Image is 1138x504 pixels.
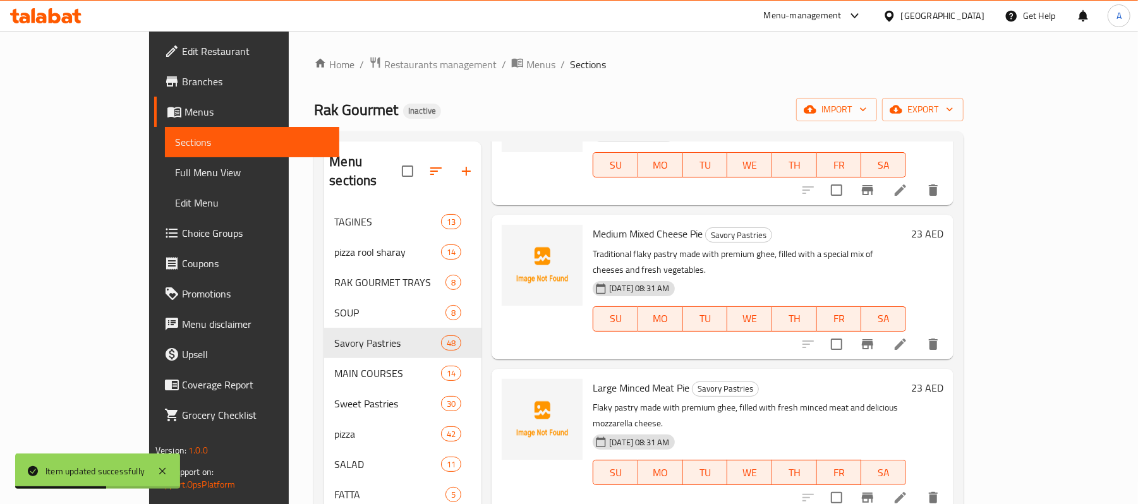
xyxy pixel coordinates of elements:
div: items [441,457,461,472]
li: / [502,57,506,72]
button: delete [918,175,948,205]
button: import [796,98,877,121]
span: import [806,102,867,117]
div: pizza rool sharay [334,244,441,260]
span: SU [598,309,633,328]
span: export [892,102,953,117]
a: Menu disclaimer [154,309,339,339]
span: Inactive [403,105,441,116]
div: Savory Pastries48 [324,328,481,358]
span: Sections [570,57,606,72]
a: Menus [511,56,555,73]
li: / [560,57,565,72]
button: export [882,98,964,121]
button: TH [772,460,817,485]
a: Coupons [154,248,339,279]
div: FATTA [334,487,445,502]
span: WE [732,156,767,174]
h2: Menu sections [329,152,402,190]
span: Savory Pastries [693,381,758,396]
span: Promotions [182,286,329,301]
span: A [1117,9,1122,23]
span: 1.0.0 [188,442,208,459]
button: MO [638,306,683,332]
p: Flaky pastry made with premium ghee, filled with fresh minced meat and delicious mozzarella cheese. [593,400,906,431]
span: Grocery Checklist [182,407,329,423]
a: Branches [154,66,339,97]
span: Full Menu View [175,165,329,180]
span: 13 [442,216,461,228]
div: pizza42 [324,419,481,449]
a: Full Menu View [165,157,339,188]
span: 5 [446,489,461,501]
span: SOUP [334,305,445,320]
span: SA [866,156,901,174]
span: 8 [446,307,461,319]
span: Coverage Report [182,377,329,392]
span: 30 [442,398,461,410]
span: 48 [442,337,461,349]
div: items [441,366,461,381]
a: Grocery Checklist [154,400,339,430]
span: FR [822,309,857,328]
a: Support.OpsPlatform [155,476,236,493]
button: delete [918,329,948,359]
button: TH [772,152,817,177]
button: MO [638,152,683,177]
h6: 23 AED [911,225,943,243]
span: SU [598,464,633,482]
span: Branches [182,74,329,89]
a: Edit Menu [165,188,339,218]
span: TU [688,156,723,174]
button: Branch-specific-item [852,175,883,205]
span: pizza [334,426,441,441]
div: Menu-management [764,8,842,23]
div: SOUP8 [324,297,481,328]
div: TAGINES13 [324,207,481,237]
span: Select to update [823,331,850,357]
div: Inactive [403,104,441,119]
span: TU [688,464,723,482]
span: SA [866,309,901,328]
span: [DATE] 08:31 AM [604,436,674,448]
img: Medium Mixed Cheese Pie [502,225,583,306]
button: FR [817,460,862,485]
span: TH [777,156,812,174]
span: Edit Restaurant [182,44,329,59]
span: Sort sections [421,156,451,186]
button: WE [727,306,772,332]
span: WE [732,464,767,482]
span: Rak Gourmet [314,95,398,124]
button: TU [683,460,728,485]
span: Savory Pastries [706,228,772,243]
button: SU [593,152,638,177]
div: items [441,244,461,260]
span: 8 [446,277,461,289]
span: WE [732,309,767,328]
span: Large Minced Meat Pie [593,378,689,397]
span: TAGINES [334,214,441,229]
div: Savory Pastries [705,227,772,243]
span: MO [643,156,678,174]
div: Item updated successfully [45,464,145,478]
span: Sweet Pastries [334,396,441,411]
div: MAIN COURSES [334,366,441,381]
a: Upsell [154,339,339,369]
span: Sections [175,135,329,150]
span: Coupons [182,256,329,271]
button: SA [861,152,906,177]
a: Coverage Report [154,369,339,400]
span: 14 [442,246,461,258]
span: MO [643,309,678,328]
span: Menu disclaimer [182,316,329,332]
button: WE [727,460,772,485]
span: TH [777,464,812,482]
span: 14 [442,368,461,380]
div: [GEOGRAPHIC_DATA] [901,9,984,23]
button: TH [772,306,817,332]
span: Select all sections [394,158,421,184]
button: FR [817,306,862,332]
a: Edit Restaurant [154,36,339,66]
